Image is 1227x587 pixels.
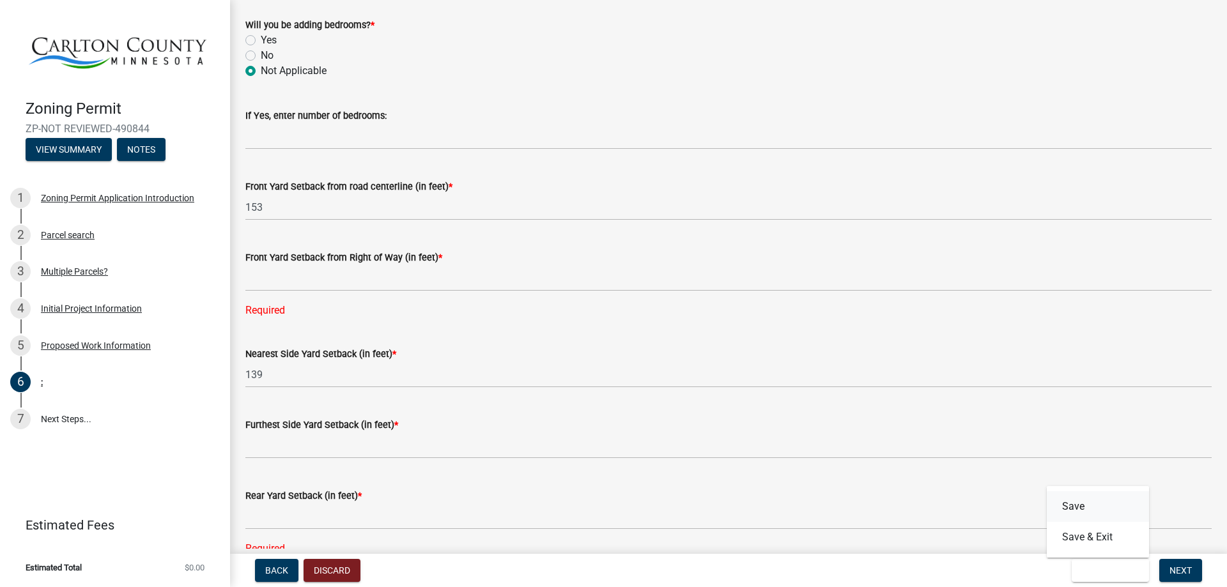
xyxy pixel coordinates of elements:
label: No [261,48,274,63]
label: Not Applicable [261,63,327,79]
div: 3 [10,261,31,282]
div: Required [245,303,1212,318]
button: Discard [304,559,360,582]
label: Nearest Side Yard Setback (in feet) [245,350,396,359]
span: ZP-NOT REVIEWED-490844 [26,123,204,135]
div: Proposed Work Information [41,341,151,350]
div: Multiple Parcels? [41,267,108,276]
label: Rear Yard Setback (in feet) [245,492,362,501]
div: Initial Project Information [41,304,142,313]
h4: Zoning Permit [26,100,220,118]
label: Furthest Side Yard Setback (in feet) [245,421,398,430]
div: Required [245,541,1212,556]
button: Next [1159,559,1202,582]
button: Save & Exit [1072,559,1149,582]
div: 5 [10,335,31,356]
span: Estimated Total [26,563,82,572]
div: Parcel search [41,231,95,240]
div: 2 [10,225,31,245]
label: If Yes, enter number of bedrooms: [245,112,387,121]
div: 4 [10,298,31,319]
button: Save [1047,491,1149,522]
wm-modal-confirm: Notes [117,146,166,156]
button: Back [255,559,298,582]
div: Save & Exit [1047,486,1149,558]
div: Zoning Permit Application Introduction [41,194,194,202]
div: 7 [10,409,31,429]
wm-modal-confirm: Summary [26,146,112,156]
label: Yes [261,33,277,48]
img: Carlton County, Minnesota [26,13,210,86]
a: Estimated Fees [10,512,210,538]
label: Front Yard Setback from road centerline (in feet) [245,183,452,192]
div: 1 [10,188,31,208]
button: Save & Exit [1047,522,1149,553]
span: Save & Exit [1082,565,1131,576]
div: 6 [10,372,31,392]
button: Notes [117,138,166,161]
button: View Summary [26,138,112,161]
span: $0.00 [185,563,204,572]
label: Will you be adding bedrooms? [245,21,374,30]
span: Back [265,565,288,576]
div: : [41,377,43,386]
span: Next [1169,565,1192,576]
label: Front Yard Setback from Right of Way (in feet) [245,254,442,263]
